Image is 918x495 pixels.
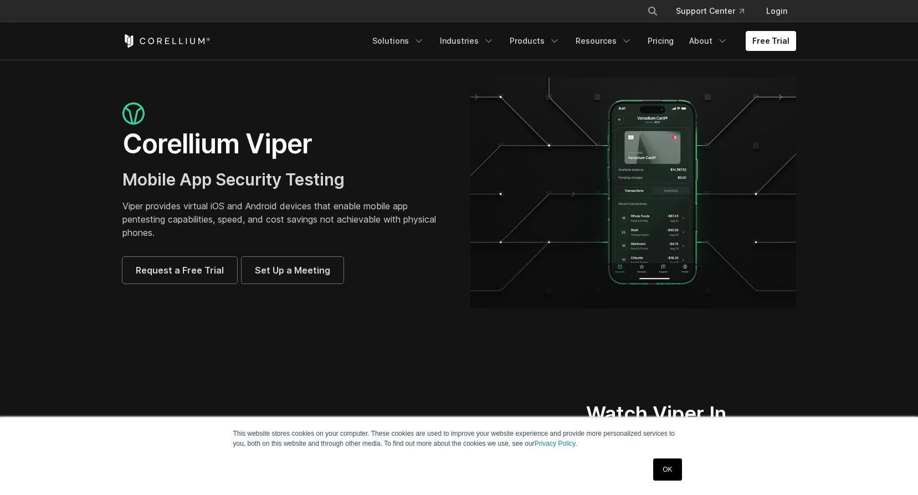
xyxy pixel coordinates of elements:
a: Solutions [366,31,431,51]
p: This website stores cookies on your computer. These cookies are used to improve your website expe... [233,429,685,448]
a: OK [653,458,681,481]
a: Support Center [667,1,753,21]
a: Resources [569,31,639,51]
a: Privacy Policy. [535,440,577,447]
a: Corellium Home [122,34,211,48]
div: Navigation Menu [366,31,796,51]
span: Set Up a Meeting [255,264,330,277]
a: Pricing [641,31,680,51]
button: Search [643,1,663,21]
a: Industries [433,31,501,51]
div: Navigation Menu [634,1,796,21]
span: Mobile App Security Testing [122,169,345,189]
img: viper_hero [470,78,796,308]
p: Viper provides virtual iOS and Android devices that enable mobile app pentesting capabilities, sp... [122,199,448,239]
span: Request a Free Trial [136,264,224,277]
a: Products [503,31,567,51]
img: viper_icon_large [122,102,145,125]
a: Set Up a Meeting [242,257,343,283]
a: Free Trial [746,31,796,51]
h2: Watch Viper In Action [586,401,754,451]
h1: Corellium Viper [122,127,448,161]
a: Login [757,1,796,21]
a: About [683,31,735,51]
a: Request a Free Trial [122,257,237,283]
